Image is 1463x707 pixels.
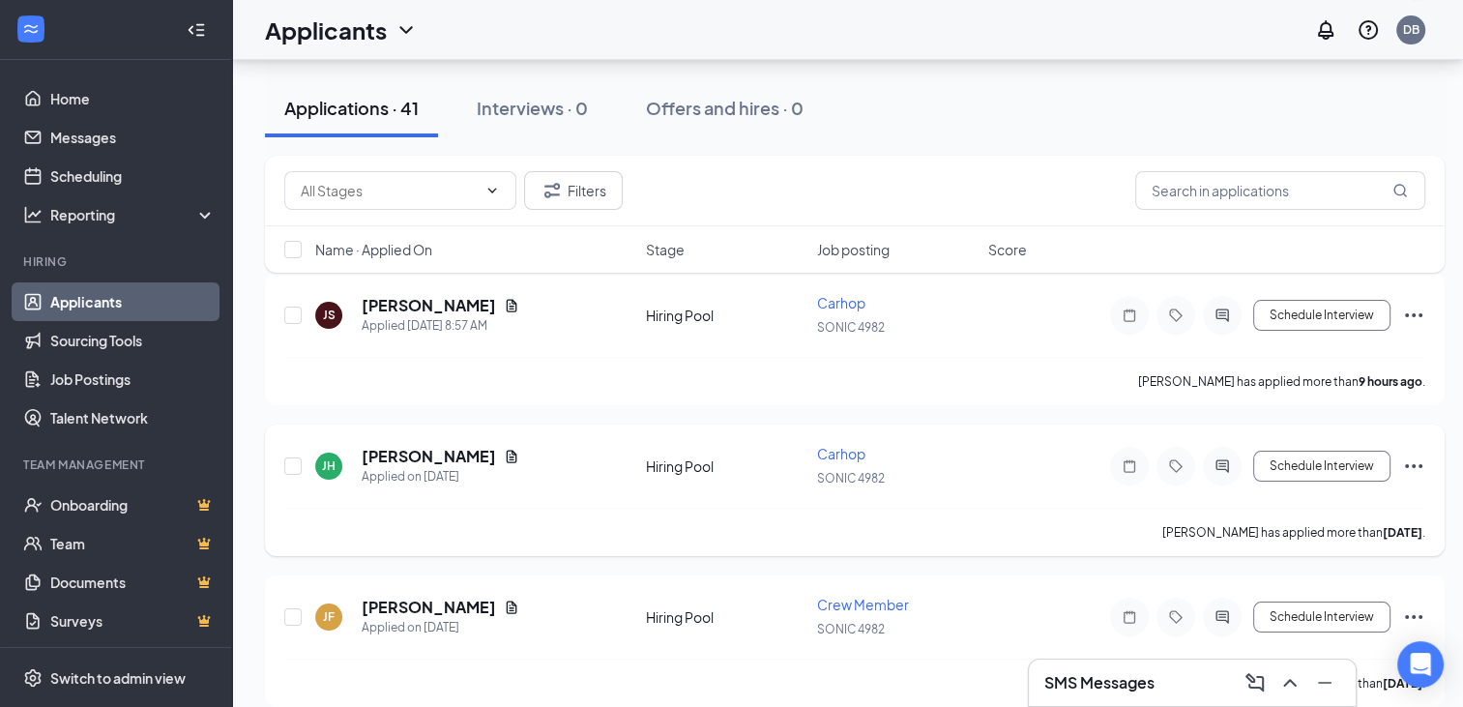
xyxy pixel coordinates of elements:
a: Talent Network [50,398,216,437]
button: Schedule Interview [1253,602,1390,633]
svg: ActiveChat [1211,308,1234,323]
div: Hiring Pool [646,457,805,476]
span: Carhop [817,294,865,311]
div: Open Intercom Messenger [1397,641,1444,688]
b: [DATE] [1383,525,1422,540]
svg: ActiveChat [1211,458,1234,474]
svg: Document [504,600,519,615]
a: TeamCrown [50,524,216,563]
input: All Stages [301,180,477,201]
svg: Document [504,298,519,313]
svg: ChevronUp [1278,671,1302,694]
h5: [PERSON_NAME] [362,446,496,467]
svg: Note [1118,458,1141,474]
div: Team Management [23,457,212,473]
button: ChevronUp [1274,667,1305,698]
a: SurveysCrown [50,602,216,640]
span: Carhop [817,445,865,462]
svg: QuestionInfo [1357,18,1380,42]
svg: WorkstreamLogo [21,19,41,39]
p: [PERSON_NAME] has applied more than . [1138,373,1425,390]
svg: Note [1118,609,1141,625]
div: Interviews · 0 [477,96,588,120]
svg: Document [504,449,519,464]
svg: Filter [541,179,564,202]
svg: MagnifyingGlass [1392,183,1408,198]
svg: Minimize [1313,671,1336,694]
input: Search in applications [1135,171,1425,210]
a: Scheduling [50,157,216,195]
svg: Tag [1164,609,1187,625]
svg: Tag [1164,308,1187,323]
b: [DATE] [1383,676,1422,691]
svg: ComposeMessage [1244,671,1267,694]
svg: Note [1118,308,1141,323]
a: Home [50,79,216,118]
div: Applied [DATE] 8:57 AM [362,316,519,336]
svg: Ellipses [1402,304,1425,327]
a: Job Postings [50,360,216,398]
svg: Ellipses [1402,455,1425,478]
a: Applicants [50,282,216,321]
div: Applied on [DATE] [362,467,519,486]
svg: Tag [1164,458,1187,474]
h5: [PERSON_NAME] [362,295,496,316]
span: SONIC 4982 [817,471,885,486]
svg: ChevronDown [484,183,500,198]
a: OnboardingCrown [50,486,216,524]
div: JS [323,307,336,323]
svg: Settings [23,668,43,688]
span: SONIC 4982 [817,320,885,335]
span: Score [988,240,1027,259]
button: Schedule Interview [1253,451,1390,482]
svg: Notifications [1314,18,1337,42]
svg: Ellipses [1402,605,1425,629]
button: Filter Filters [524,171,623,210]
div: DB [1403,21,1419,38]
button: Minimize [1309,667,1340,698]
a: Messages [50,118,216,157]
svg: Collapse [187,20,206,40]
div: Reporting [50,205,217,224]
span: Name · Applied On [315,240,432,259]
div: JH [322,457,336,474]
a: Sourcing Tools [50,321,216,360]
p: [PERSON_NAME] has applied more than . [1162,524,1425,541]
div: Switch to admin view [50,668,186,688]
span: Stage [646,240,685,259]
svg: ChevronDown [395,18,418,42]
a: DocumentsCrown [50,563,216,602]
svg: Analysis [23,205,43,224]
button: ComposeMessage [1240,667,1271,698]
div: Hiring Pool [646,607,805,627]
span: Crew Member [817,596,909,613]
span: Job posting [817,240,890,259]
div: Applications · 41 [284,96,419,120]
div: Offers and hires · 0 [646,96,804,120]
button: Schedule Interview [1253,300,1390,331]
h1: Applicants [265,14,387,46]
div: JF [323,608,335,625]
b: 9 hours ago [1359,374,1422,389]
div: Hiring Pool [646,306,805,325]
div: Applied on [DATE] [362,618,519,637]
h3: SMS Messages [1044,672,1155,693]
span: SONIC 4982 [817,622,885,636]
div: Hiring [23,253,212,270]
h5: [PERSON_NAME] [362,597,496,618]
svg: ActiveChat [1211,609,1234,625]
